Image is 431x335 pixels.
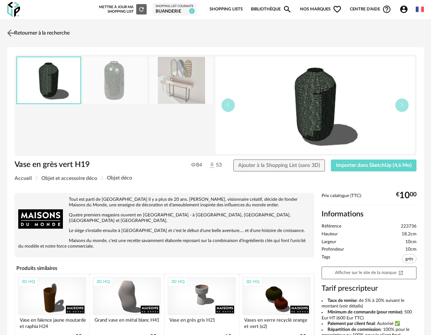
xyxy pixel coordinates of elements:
span: Tags [322,254,330,265]
button: Importer dans SketchUp (4,6 Mo) [331,160,416,171]
span: 10 [399,193,410,198]
b: Paiement par client final [328,321,375,326]
span: 2 [189,8,195,14]
img: thumbnail.png [215,57,415,154]
span: Largeur [322,239,336,245]
div: 3D HQ [168,277,188,287]
span: 84 [191,162,202,168]
div: 3D HQ [18,277,38,287]
p: Tout est parti de [GEOGRAPHIC_DATA] il y a plus de 20 ans. [PERSON_NAME], visionnaire créatif, dé... [18,197,310,208]
img: brand logo [18,197,63,241]
div: 3D HQ [243,277,263,287]
h1: Vase en grès vert H19 [15,160,178,170]
img: fr [416,5,424,13]
span: Refresh icon [138,7,145,11]
span: Accueil [15,176,32,181]
img: OXP [7,2,20,17]
span: 18.2cm [402,231,416,237]
span: 53 [208,161,220,169]
img: vase-en-gres-vert-h19-1000-16-40-223736_1.jpg [83,57,147,104]
div: € 00 [396,193,416,198]
span: Hauteur [322,231,338,237]
h3: Tarif prescripteur [322,284,416,293]
a: Shopping List courante BUANDERIE 2 [156,4,194,14]
span: Help Circle Outline icon [382,5,391,14]
a: Shopping Lists [210,1,243,17]
b: Répartition de commission [328,327,381,332]
img: Téléchargements [208,161,216,169]
span: 10cm [405,239,416,245]
div: Vases en verre recyclé orange et vert (x2) [242,315,311,330]
span: Objet déco [107,175,132,181]
span: Open In New icon [398,270,403,275]
span: Objet et accessoire déco [41,176,97,181]
span: 10cm [405,247,416,252]
p: Le siège s'installe ensuite à [GEOGRAPHIC_DATA] et c'est le début d'une belle aventure.... et d'u... [18,228,310,233]
span: Account Circle icon [399,5,408,14]
b: Minimum de commande (pour remise) [328,310,402,314]
button: Ajouter à la Shopping List (sans 3D) [233,160,325,171]
img: svg+xml;base64,PHN2ZyB3aWR0aD0iMjQiIGhlaWdodD0iMjQiIHZpZXdCb3g9IjAgMCAyNCAyNCIgZmlsbD0ibm9uZSIgeG... [6,28,16,38]
a: Afficher sur le site de la marqueOpen In New icon [322,267,416,279]
span: grès [402,254,416,263]
div: Vase en faïence jaune moutarde et raphia H24 [18,315,86,330]
span: Profondeur [322,247,344,252]
a: BibliothèqueMagnify icon [251,1,292,17]
a: Retourner à la recherche [5,25,70,41]
div: Breadcrumb [15,175,416,181]
div: Mettre à jour ma Shopping List [99,4,147,15]
span: 223736 [401,223,416,229]
div: BUANDERIE [156,9,194,15]
b: Taux de remise [328,298,357,303]
div: Shopping List courante [156,4,194,8]
img: thumbnail.png [17,57,80,104]
li: : Autorisé ✅ [322,321,416,327]
span: Heart Outline icon [333,5,342,14]
span: Account Circle icon [399,5,412,14]
span: Centre d'aideHelp Circle Outline icon [350,5,391,14]
p: Maisons du monde, c'est une recette savamment élaborée reposant sur la combinaison d'ingrédients ... [18,238,310,249]
span: Référence [322,223,341,229]
div: 3D HQ [93,277,113,287]
div: Grand vase en métal blanc H41 [93,315,161,330]
div: Vase en grès gris H21 [167,315,236,330]
div: Prix catalogue (TTC): [322,193,416,205]
li: : 500 Eur HT (600 Eur TTC) [322,309,416,321]
li: : de 5% à 20% suivant le montant (voir détails) [322,298,416,309]
span: Importer dans SketchUp (4,6 Mo) [336,163,412,168]
img: vase-en-gres-vert-h19-1000-16-40-223736_6.jpg [150,57,214,104]
p: Quatre premiers magasins ouvrent en [GEOGRAPHIC_DATA] - à [GEOGRAPHIC_DATA], [GEOGRAPHIC_DATA], [... [18,212,310,223]
h2: Informations [322,209,416,219]
span: Magnify icon [283,5,292,14]
h4: Produits similaires [15,263,314,274]
span: Nos marques [300,1,342,17]
span: Ajouter à la Shopping List (sans 3D) [238,163,320,168]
